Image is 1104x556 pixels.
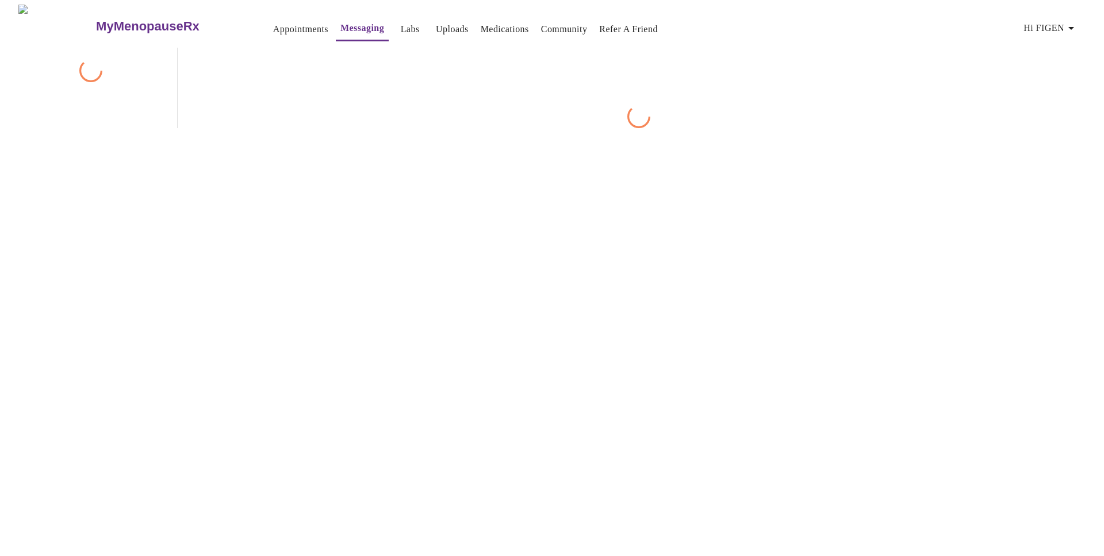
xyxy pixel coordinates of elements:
a: Refer a Friend [599,21,658,37]
button: Appointments [269,18,333,41]
button: Refer a Friend [595,18,662,41]
img: MyMenopauseRx Logo [18,5,95,48]
button: Community [536,18,592,41]
button: Messaging [336,17,389,41]
a: Labs [401,21,420,37]
a: Community [541,21,588,37]
span: Hi FIGEN [1023,20,1078,36]
button: Uploads [431,18,473,41]
a: Messaging [340,20,384,36]
button: Hi FIGEN [1019,17,1083,40]
a: Medications [481,21,529,37]
a: MyMenopauseRx [95,6,246,47]
button: Medications [476,18,534,41]
button: Labs [392,18,428,41]
a: Uploads [436,21,469,37]
a: Appointments [273,21,328,37]
h3: MyMenopauseRx [96,19,200,34]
